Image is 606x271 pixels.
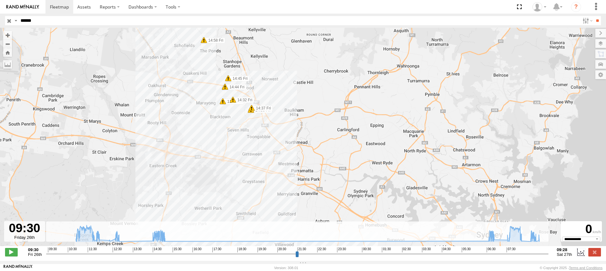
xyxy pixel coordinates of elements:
label: Map Settings [595,70,606,79]
div: Version: 308.01 [274,266,298,270]
button: Zoom in [3,31,12,39]
span: 00:30 [362,247,371,252]
span: 15:30 [173,247,181,252]
a: Visit our Website [3,265,33,271]
span: Sat 27th Sep 2025 [557,252,572,257]
span: 20:30 [277,247,286,252]
strong: 09:30 [28,247,42,252]
button: Zoom Home [3,48,12,57]
label: 11:44 Fri [223,99,244,104]
label: Search Query [13,16,18,25]
span: 03:30 [422,247,431,252]
span: 06:30 [487,247,496,252]
strong: 09:28 [557,247,572,252]
span: 21:30 [297,247,306,252]
span: 02:30 [402,247,411,252]
span: 10:30 [68,247,77,252]
span: 09:30 [48,247,57,252]
span: 11:30 [88,247,97,252]
span: 23:30 [337,247,346,252]
img: rand-logo.svg [6,5,39,9]
label: Close [588,248,601,256]
label: 14:36 Fri [251,107,272,113]
label: 14:37 Fri [252,105,273,111]
span: 04:30 [442,247,451,252]
label: 14:44 Fri [225,84,246,90]
label: 14:32 Fri [233,97,254,103]
button: Zoom out [3,39,12,48]
span: 16:30 [193,247,201,252]
span: 19:30 [258,247,266,252]
span: 07:30 [507,247,515,252]
label: Search Filter Options [580,16,594,25]
label: Measure [3,60,12,69]
span: 01:30 [382,247,391,252]
i: ? [571,2,581,12]
span: 14:30 [153,247,162,252]
span: 17:30 [212,247,221,252]
span: Fri 26th Sep 2025 [28,252,42,257]
div: 0 [562,222,601,237]
span: 13:30 [133,247,142,252]
label: 14:58 Fri [204,38,225,43]
a: Terms and Conditions [569,266,603,270]
span: 05:30 [462,247,471,252]
div: Tye Clark [530,2,549,12]
span: 22:30 [317,247,326,252]
label: 14:45 Fri [228,76,249,81]
label: Play/Stop [5,248,18,256]
div: © Copyright 2025 - [540,266,603,270]
span: 12:30 [113,247,122,252]
span: 18:30 [237,247,246,252]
